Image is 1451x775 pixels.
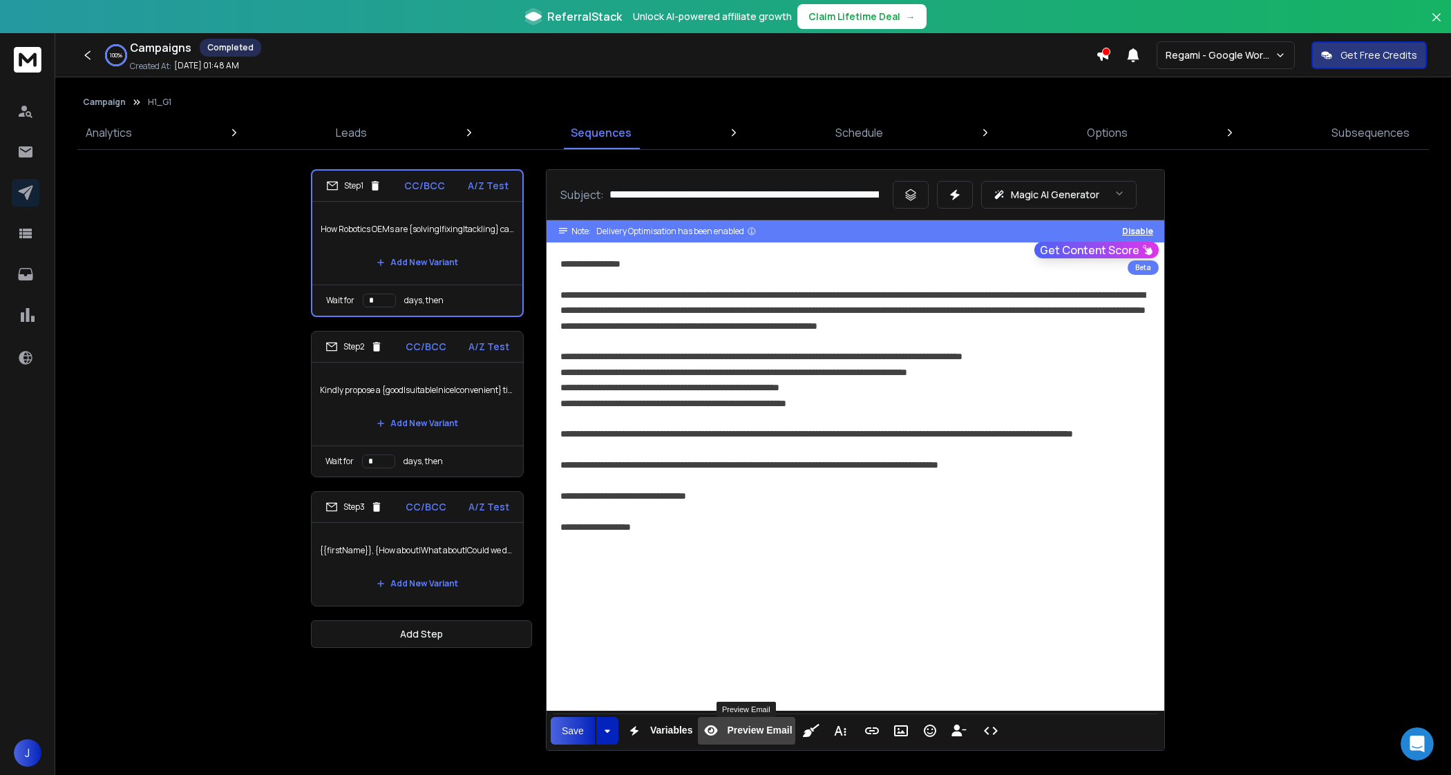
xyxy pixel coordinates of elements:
[404,179,445,193] p: CC/BCC
[311,620,532,648] button: Add Step
[320,371,515,410] p: Kindly propose a {good|suitable|nice|convenient} time for a {quick|brief|short} discussion
[325,501,383,513] div: Step 3
[200,39,261,57] div: Completed
[859,717,885,745] button: Insert Link (⌘K)
[1087,124,1128,141] p: Options
[571,124,632,141] p: Sequences
[562,116,640,149] a: Sequences
[1079,116,1136,149] a: Options
[325,341,383,353] div: Step 2
[320,531,515,570] p: {{firstName}}, {How about|What about|Could we do} a {quick|short|brief} discussion in the {next|u...
[724,725,795,736] span: Preview Email
[14,739,41,767] button: J
[83,97,126,108] button: Campaign
[1011,188,1099,202] p: Magic AI Generator
[366,570,469,597] button: Add New Variant
[906,10,916,23] span: →
[698,717,795,745] button: Preview Email
[1323,116,1418,149] a: Subsequences
[148,97,171,108] p: H1_G1
[827,116,891,149] a: Schedule
[406,340,446,354] p: CC/BCC
[978,717,1004,745] button: Code View
[1401,727,1434,760] iframe: Intercom live chat
[1128,260,1159,275] div: Beta
[174,60,239,71] p: [DATE] 01:48 AM
[130,61,171,72] p: Created At:
[110,51,122,59] p: 100 %
[404,456,443,467] p: days, then
[468,340,509,354] p: A/Z Test
[551,717,595,745] button: Save
[827,717,853,745] button: More Text
[321,210,514,249] p: How Robotics OEMs are {solving|fixing|tackling} camera integration issues
[468,500,509,514] p: A/Z Test
[311,169,524,317] li: Step1CC/BCCA/Z TestHow Robotics OEMs are {solving|fixing|tackling} camera integration issuesAdd N...
[326,180,381,192] div: Step 1
[717,702,776,717] div: Preview Email
[406,500,446,514] p: CC/BCC
[571,226,591,237] span: Note:
[1428,8,1445,41] button: Close banner
[366,410,469,437] button: Add New Variant
[1331,124,1410,141] p: Subsequences
[1311,41,1427,69] button: Get Free Credits
[328,116,375,149] a: Leads
[835,124,883,141] p: Schedule
[560,186,604,203] p: Subject:
[547,8,622,25] span: ReferralStack
[311,331,524,477] li: Step2CC/BCCA/Z TestKindly propose a {good|suitable|nice|convenient} time for a {quick|brief|short...
[325,456,354,467] p: Wait for
[621,717,696,745] button: Variables
[366,249,469,276] button: Add New Variant
[404,295,444,306] p: days, then
[1122,226,1153,237] button: Disable
[981,181,1137,209] button: Magic AI Generator
[326,295,354,306] p: Wait for
[946,717,972,745] button: Insert Unsubscribe Link
[797,4,927,29] button: Claim Lifetime Deal→
[888,717,914,745] button: Insert Image (⌘P)
[130,39,191,56] h1: Campaigns
[86,124,132,141] p: Analytics
[1166,48,1275,62] p: Regami - Google Workspace
[336,124,367,141] p: Leads
[596,226,757,237] div: Delivery Optimisation has been enabled
[798,717,824,745] button: Clean HTML
[647,725,696,736] span: Variables
[917,717,943,745] button: Emoticons
[311,491,524,606] li: Step3CC/BCCA/Z Test{{firstName}}, {How about|What about|Could we do} a {quick|short|brief} discus...
[1340,48,1417,62] p: Get Free Credits
[77,116,140,149] a: Analytics
[633,10,792,23] p: Unlock AI-powered affiliate growth
[468,179,509,193] p: A/Z Test
[1034,242,1159,258] button: Get Content Score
